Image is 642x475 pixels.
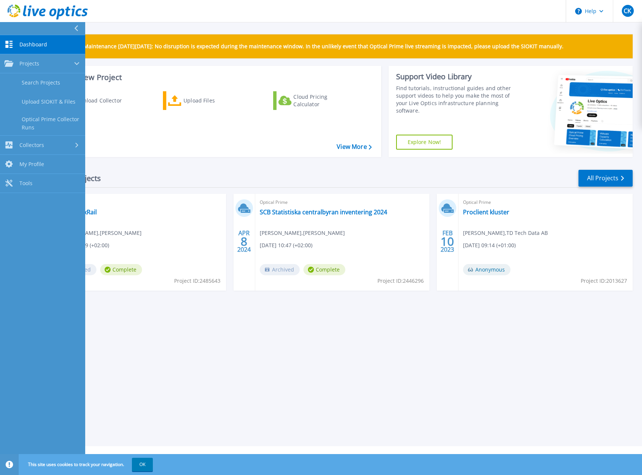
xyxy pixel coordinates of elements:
[56,229,142,237] span: [PERSON_NAME] , [PERSON_NAME]
[19,180,33,187] span: Tools
[53,73,371,82] h3: Start a New Project
[463,208,509,216] a: Proclient kluster
[440,228,454,255] div: FEB 2023
[237,228,251,255] div: APR 2024
[337,143,371,150] a: View More
[183,93,243,108] div: Upload Files
[132,458,153,471] button: OK
[260,241,312,249] span: [DATE] 10:47 (+02:00)
[273,91,357,110] a: Cloud Pricing Calculator
[19,60,39,67] span: Projects
[260,229,345,237] span: [PERSON_NAME] , [PERSON_NAME]
[377,277,424,285] span: Project ID: 2446296
[581,277,627,285] span: Project ID: 2013627
[19,161,44,168] span: My Profile
[56,198,222,206] span: Optical Prime
[463,198,628,206] span: Optical Prime
[19,142,44,148] span: Collectors
[463,241,516,249] span: [DATE] 09:14 (+01:00)
[260,208,387,216] a: SCB Statistiska centralbyran inventering 2024
[56,43,564,49] p: Scheduled Maintenance [DATE][DATE]: No disruption is expected during the maintenance window. In t...
[260,264,300,275] span: Archived
[463,264,510,275] span: Anonymous
[441,238,454,245] span: 10
[260,198,425,206] span: Optical Prime
[163,91,246,110] a: Upload Files
[19,41,47,48] span: Dashboard
[21,458,153,471] span: This site uses cookies to track your navigation.
[241,238,247,245] span: 8
[578,170,633,187] a: All Projects
[396,135,453,150] a: Explore Now!
[303,264,345,275] span: Complete
[174,277,220,285] span: Project ID: 2485643
[293,93,353,108] div: Cloud Pricing Calculator
[463,229,548,237] span: [PERSON_NAME] , TD Tech Data AB
[396,85,520,114] div: Find tutorials, instructional guides and other support videos to help you make the most of your L...
[624,8,631,14] span: CK
[100,264,142,275] span: Complete
[53,91,136,110] a: Download Collector
[396,72,520,82] div: Support Video Library
[72,93,132,108] div: Download Collector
